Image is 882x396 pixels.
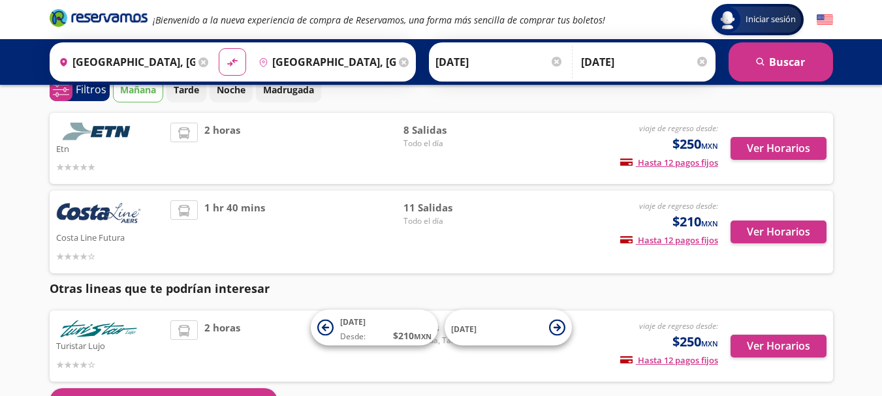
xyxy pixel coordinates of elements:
[56,140,165,156] p: Etn
[56,320,141,338] img: Turistar Lujo
[120,83,156,97] p: Mañana
[729,42,833,82] button: Buscar
[153,14,605,26] em: ¡Bienvenido a la nueva experiencia de compra de Reservamos, una forma más sencilla de comprar tus...
[620,157,718,168] span: Hasta 12 pagos fijos
[340,316,366,327] span: [DATE]
[620,234,718,246] span: Hasta 12 pagos fijos
[113,77,163,102] button: Mañana
[166,77,206,102] button: Tarde
[581,46,709,78] input: Opcional
[50,280,833,297] p: Otras lineas que te podrían interesar
[403,123,495,138] span: 8 Salidas
[731,221,827,243] button: Ver Horarios
[50,8,148,27] i: Brand Logo
[701,141,718,151] small: MXN
[672,332,718,352] span: $250
[701,219,718,228] small: MXN
[311,310,438,346] button: [DATE]Desde:$210MXN
[403,215,495,227] span: Todo el día
[701,339,718,348] small: MXN
[620,354,718,366] span: Hasta 12 pagos fijos
[263,83,314,97] p: Madrugada
[56,229,165,245] p: Costa Line Futura
[204,200,265,264] span: 1 hr 40 mins
[731,335,827,358] button: Ver Horarios
[50,8,148,31] a: Brand Logo
[639,123,718,134] em: viaje de regreso desde:
[256,77,321,102] button: Madrugada
[204,320,240,372] span: 2 horas
[731,137,827,160] button: Ver Horarios
[174,83,199,97] p: Tarde
[672,212,718,232] span: $210
[672,134,718,154] span: $250
[740,13,801,26] span: Iniciar sesión
[56,337,165,353] p: Turistar Lujo
[393,329,432,343] span: $ 210
[817,12,833,28] button: English
[253,46,396,78] input: Buscar Destino
[340,331,366,343] span: Desde:
[639,320,718,331] em: viaje de regreso desde:
[54,46,196,78] input: Buscar Origen
[639,200,718,211] em: viaje de regreso desde:
[451,323,477,334] span: [DATE]
[403,200,495,215] span: 11 Salidas
[50,78,110,101] button: 1Filtros
[403,138,495,149] span: Todo el día
[204,123,240,174] span: 2 horas
[76,82,106,97] p: Filtros
[56,123,141,140] img: Etn
[56,200,141,229] img: Costa Line Futura
[414,331,432,341] small: MXN
[217,83,245,97] p: Noche
[445,310,572,346] button: [DATE]
[435,46,563,78] input: Elegir Fecha
[210,77,253,102] button: Noche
